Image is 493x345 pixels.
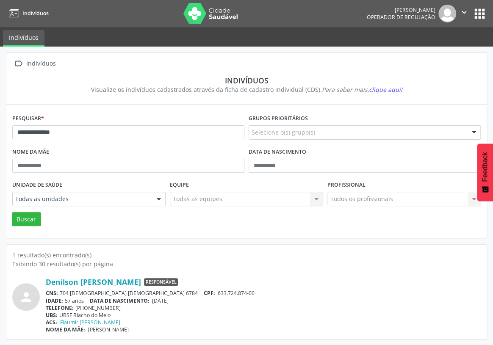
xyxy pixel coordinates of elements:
[322,86,402,94] i: Para saber mais,
[3,30,44,47] a: Indivíduos
[60,319,120,326] a: Flaumir [PERSON_NAME]
[46,290,58,297] span: CNS:
[12,58,25,70] i: 
[88,326,129,333] span: [PERSON_NAME]
[12,259,481,268] div: Exibindo 30 resultado(s) por página
[249,146,306,159] label: Data de nascimento
[472,6,487,21] button: apps
[46,304,74,312] span: TELEFONE:
[460,8,469,17] i: 
[249,112,308,125] label: Grupos prioritários
[327,179,366,192] label: Profissional
[46,297,63,304] span: IDADE:
[170,179,189,192] label: Equipe
[46,312,58,319] span: UBS:
[12,146,49,159] label: Nome da mãe
[46,277,141,287] a: Denilson [PERSON_NAME]
[12,251,481,259] div: 1 resultado(s) encontrado(s)
[90,297,150,304] span: DATA DE NASCIMENTO:
[46,312,481,319] div: UBSF Riacho do Meio
[19,290,34,305] i: person
[367,6,435,14] div: [PERSON_NAME]
[46,297,481,304] div: 57 anos
[18,76,475,85] div: Indivíduos
[25,58,57,70] div: Indivíduos
[252,128,315,137] span: Selecione o(s) grupo(s)
[204,290,215,297] span: CPF:
[12,179,62,192] label: Unidade de saúde
[46,304,481,312] div: [PHONE_NUMBER]
[46,319,57,326] span: ACS:
[481,152,489,182] span: Feedback
[46,290,481,297] div: 704 [DEMOGRAPHIC_DATA] [DEMOGRAPHIC_DATA] 6784
[12,58,57,70] a:  Indivíduos
[218,290,255,297] span: 633.724.874-00
[15,195,148,203] span: Todas as unidades
[367,14,435,21] span: Operador de regulação
[369,86,402,94] span: clique aqui!
[18,85,475,94] div: Visualize os indivíduos cadastrados através da ficha de cadastro individual (CDS).
[477,144,493,201] button: Feedback - Mostrar pesquisa
[12,112,44,125] label: Pesquisar
[12,212,41,226] button: Buscar
[22,10,49,17] span: Indivíduos
[152,297,169,304] span: [DATE]
[438,5,456,22] img: img
[144,278,178,286] span: Responsável
[456,5,472,22] button: 
[46,326,85,333] span: NOME DA MÃE:
[6,6,49,20] a: Indivíduos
